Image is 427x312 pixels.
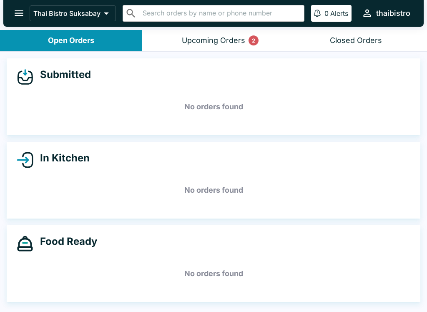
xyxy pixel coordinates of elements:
h4: In Kitchen [33,152,90,164]
button: thaibistro [358,4,414,22]
h5: No orders found [17,92,410,122]
div: Closed Orders [330,36,382,45]
h4: Submitted [33,68,91,81]
p: Thai Bistro Suksabay [33,9,100,18]
input: Search orders by name or phone number [140,8,301,19]
h4: Food Ready [33,235,97,248]
button: open drawer [8,3,30,24]
div: thaibistro [376,8,410,18]
button: Thai Bistro Suksabay [30,5,116,21]
p: Alerts [330,9,348,18]
p: 0 [324,9,329,18]
h5: No orders found [17,175,410,205]
div: Open Orders [48,36,94,45]
div: Upcoming Orders [182,36,245,45]
p: 2 [252,36,255,45]
h5: No orders found [17,259,410,289]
